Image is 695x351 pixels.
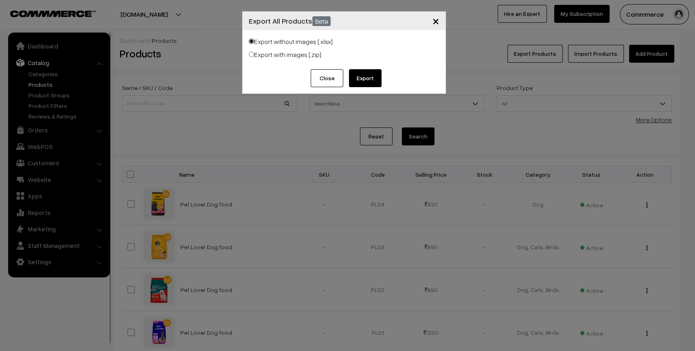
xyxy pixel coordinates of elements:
[249,37,333,46] label: Export without images [.xlsx]
[312,16,331,26] span: Beta
[249,50,321,59] label: Export with images [.zip]
[249,15,331,26] h4: Export All Products
[426,8,446,33] button: Close
[311,69,343,87] button: Close
[249,39,254,44] input: Export without images [.xlsx]
[349,69,381,87] button: Export
[249,52,254,57] input: Export with images [.zip]
[432,13,439,28] span: ×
